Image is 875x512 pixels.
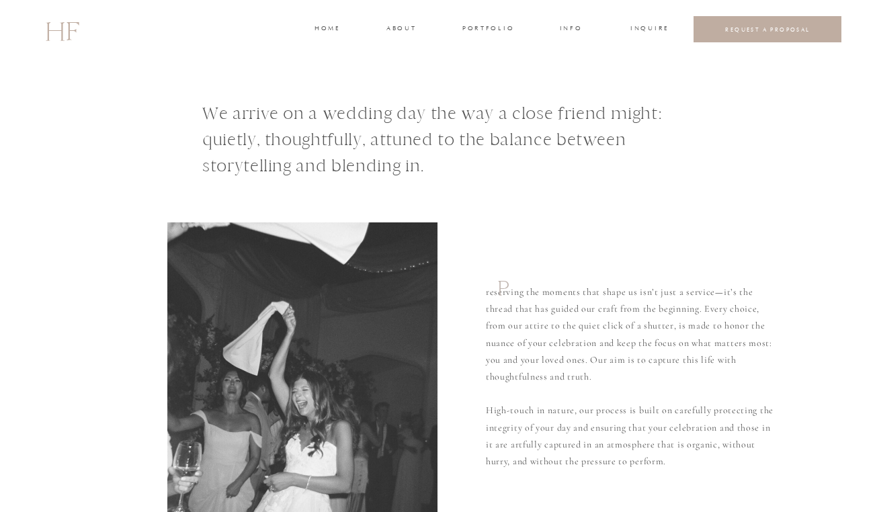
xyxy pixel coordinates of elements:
[202,100,703,184] h1: We arrive on a wedding day the way a close friend might: quietly, thoughtfully, attuned to the ba...
[558,24,583,36] a: INFO
[315,24,339,36] a: home
[45,10,79,49] a: HF
[486,284,778,469] p: reserving the moments that shape us isn’t just a service—it’s the thread that has guided our craf...
[386,24,415,36] a: about
[462,24,513,36] a: portfolio
[704,26,831,33] a: REQUEST A PROPOSAL
[630,24,667,36] a: INQUIRE
[497,275,517,311] h1: P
